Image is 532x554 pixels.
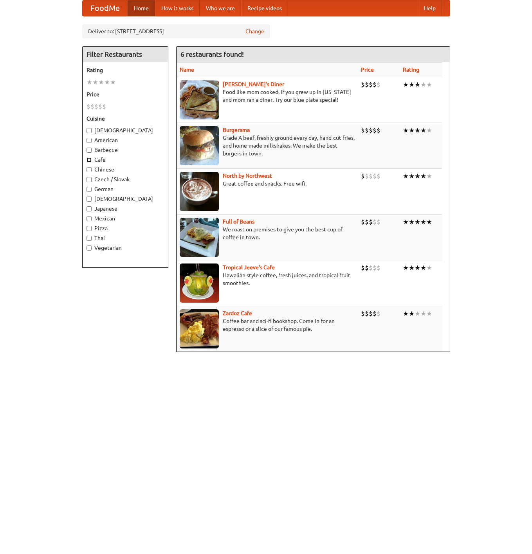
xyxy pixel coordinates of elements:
[104,78,110,87] li: ★
[418,0,442,16] a: Help
[180,80,219,119] img: sallys.jpg
[98,78,104,87] li: ★
[420,218,426,226] li: ★
[87,234,164,242] label: Thai
[180,263,219,303] img: jeeves.jpg
[180,134,355,157] p: Grade A beef, freshly ground every day, hand-cut fries, and home-made milkshakes. We make the bes...
[223,310,252,316] a: Zardoz Cafe
[415,126,420,135] li: ★
[403,80,409,89] li: ★
[83,47,168,62] h4: Filter Restaurants
[373,218,377,226] li: $
[87,115,164,123] h5: Cuisine
[245,27,264,35] a: Change
[361,172,365,180] li: $
[87,136,164,144] label: American
[365,126,369,135] li: $
[87,126,164,134] label: [DEMOGRAPHIC_DATA]
[409,218,415,226] li: ★
[403,263,409,272] li: ★
[420,309,426,318] li: ★
[180,309,219,348] img: zardoz.jpg
[409,126,415,135] li: ★
[87,244,164,252] label: Vegetarian
[223,173,272,179] a: North by Northwest
[373,80,377,89] li: $
[420,80,426,89] li: ★
[420,172,426,180] li: ★
[87,185,164,193] label: German
[369,263,373,272] li: $
[420,126,426,135] li: ★
[426,218,432,226] li: ★
[87,157,92,162] input: Cafe
[87,187,92,192] input: German
[377,172,381,180] li: $
[373,309,377,318] li: $
[223,218,254,225] a: Full of Beans
[180,226,355,241] p: We roast on premises to give you the best cup of coffee in town.
[223,264,275,271] a: Tropical Jeeve's Cafe
[241,0,288,16] a: Recipe videos
[87,236,92,241] input: Thai
[92,78,98,87] li: ★
[110,78,116,87] li: ★
[87,195,164,203] label: [DEMOGRAPHIC_DATA]
[365,172,369,180] li: $
[409,80,415,89] li: ★
[377,218,381,226] li: $
[155,0,200,16] a: How it works
[403,309,409,318] li: ★
[361,263,365,272] li: $
[361,80,365,89] li: $
[87,205,164,213] label: Japanese
[409,172,415,180] li: ★
[426,263,432,272] li: ★
[369,126,373,135] li: $
[87,138,92,143] input: American
[87,215,164,222] label: Mexican
[377,309,381,318] li: $
[87,224,164,232] label: Pizza
[403,172,409,180] li: ★
[415,80,420,89] li: ★
[90,102,94,111] li: $
[87,245,92,251] input: Vegetarian
[87,197,92,202] input: [DEMOGRAPHIC_DATA]
[180,317,355,333] p: Coffee bar and sci-fi bookshop. Come in for an espresso or a slice of our famous pie.
[180,172,219,211] img: north.jpg
[180,218,219,257] img: beans.jpg
[87,156,164,164] label: Cafe
[369,80,373,89] li: $
[403,67,419,73] a: Rating
[128,0,155,16] a: Home
[87,206,92,211] input: Japanese
[373,126,377,135] li: $
[415,218,420,226] li: ★
[87,167,92,172] input: Chinese
[180,51,244,58] ng-pluralize: 6 restaurants found!
[369,309,373,318] li: $
[87,102,90,111] li: $
[223,127,250,133] b: Burgerama
[82,24,270,38] div: Deliver to: [STREET_ADDRESS]
[83,0,128,16] a: FoodMe
[200,0,241,16] a: Who we are
[365,80,369,89] li: $
[223,81,284,87] a: [PERSON_NAME]'s Diner
[87,146,164,154] label: Barbecue
[361,67,374,73] a: Price
[415,309,420,318] li: ★
[373,172,377,180] li: $
[377,126,381,135] li: $
[87,226,92,231] input: Pizza
[98,102,102,111] li: $
[180,180,355,188] p: Great coffee and snacks. Free wifi.
[426,172,432,180] li: ★
[180,271,355,287] p: Hawaiian style coffee, fresh juices, and tropical fruit smoothies.
[365,309,369,318] li: $
[369,218,373,226] li: $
